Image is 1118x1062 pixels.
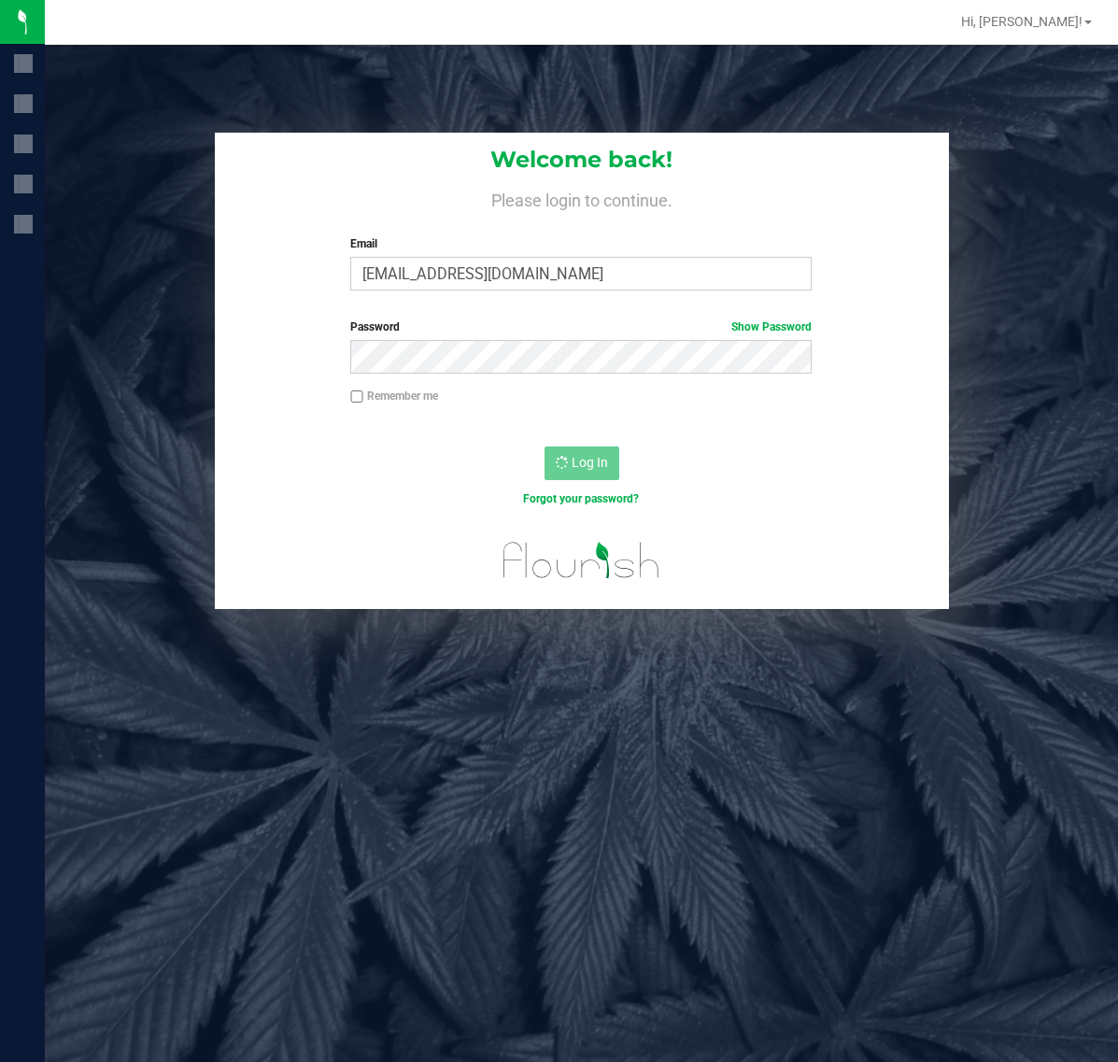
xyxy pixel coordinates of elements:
label: Remember me [350,388,438,404]
a: Forgot your password? [523,492,639,505]
span: Hi, [PERSON_NAME]! [961,14,1083,29]
span: Log In [572,455,608,470]
h1: Welcome back! [215,148,949,172]
img: flourish_logo.svg [489,527,673,594]
span: Password [350,320,400,333]
button: Log In [545,446,619,480]
label: Email [350,235,812,252]
h4: Please login to continue. [215,187,949,209]
a: Show Password [731,320,812,333]
input: Remember me [350,390,363,404]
